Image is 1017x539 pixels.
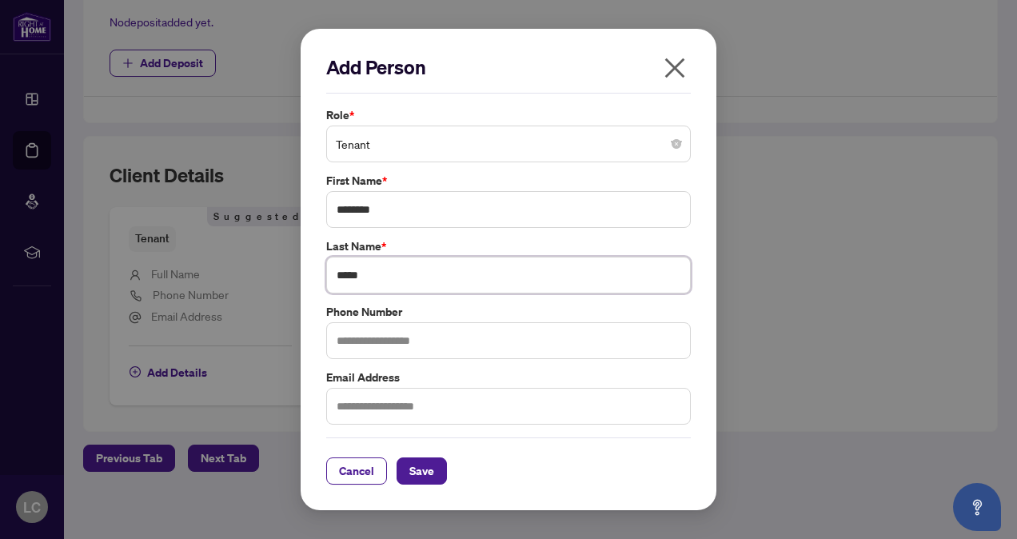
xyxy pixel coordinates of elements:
label: First Name [326,172,691,190]
label: Phone Number [326,303,691,321]
label: Role [326,106,691,124]
span: Save [409,458,434,484]
span: Tenant [336,129,681,159]
button: Open asap [953,483,1001,531]
h2: Add Person [326,54,691,80]
button: Cancel [326,457,387,485]
label: Email Address [326,369,691,386]
label: Last Name [326,238,691,255]
span: close-circle [672,139,681,149]
span: close [662,55,688,81]
button: Save [397,457,447,485]
span: Cancel [339,458,374,484]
